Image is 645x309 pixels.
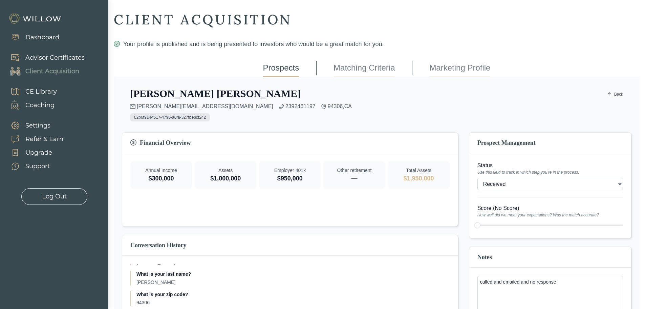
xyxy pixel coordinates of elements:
div: Your profile is published and is being presented to investors who would be a great match for you. [114,39,640,49]
div: CE Library [25,87,57,96]
span: 94306 , CA [328,102,352,111]
a: Refer & Earn [3,132,63,146]
div: Settings [25,121,50,130]
div: Advisor Certificates [25,53,85,62]
p: Total Assets [393,167,444,174]
p: $950,000 [264,174,315,183]
div: Log Out [42,192,67,201]
p: — [329,174,380,183]
p: Assets [200,167,251,174]
div: Refer & Earn [25,135,63,144]
a: CE Library [3,85,57,98]
a: Client Acquisition [3,64,85,78]
img: Willow [8,13,63,24]
p: What is your zip code? [136,291,450,298]
div: Client Acquisition [25,67,79,76]
span: arrow-left [607,92,611,97]
label: Score ( No Score ) [477,204,623,212]
a: Prospects [263,60,299,77]
div: Upgrade [25,148,52,157]
span: check-circle [114,41,120,47]
p: What is your last name? [136,271,450,277]
p: [PERSON_NAME] [136,279,450,286]
a: Upgrade [3,146,63,159]
a: Advisor Certificates [3,51,85,64]
a: [PERSON_NAME][EMAIL_ADDRESS][DOMAIN_NAME] [137,102,273,111]
div: Coaching [25,101,55,110]
h3: Prospect Management [477,138,623,148]
a: Marketing Profile [429,60,490,77]
h3: Conversation History [130,240,450,250]
div: CLIENT ACQUISITION [114,11,640,28]
span: How well did we meet your expectations? Was the match accurate? [477,212,623,218]
h3: Notes [477,252,623,262]
span: dollar [130,139,137,146]
a: 2392461197 [285,102,316,111]
p: $1,000,000 [200,174,251,183]
h2: [PERSON_NAME] [PERSON_NAME] [130,88,301,100]
h3: Financial Overview [130,138,450,148]
label: Status [477,161,623,170]
p: $1,950,000 [393,174,444,183]
p: $300,000 [136,174,187,183]
div: Support [25,162,50,171]
a: Coaching [3,98,57,112]
p: Employer 401k [264,167,315,174]
p: Other retirement [329,167,380,174]
a: Settings [3,119,63,132]
a: arrow-leftBack [607,90,623,98]
p: Annual Income [136,167,187,174]
span: mail [130,104,135,109]
span: phone [279,104,284,109]
a: Dashboard [3,31,59,44]
span: Use this field to track in which step you're in the process. [477,170,623,175]
a: Matching Criteria [334,60,395,77]
div: Dashboard [25,33,59,42]
span: environment [321,104,326,109]
p: 94306 [136,299,450,306]
span: 02b6f914-f617-4796-a6fa-327fbebcf242 [130,113,210,121]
